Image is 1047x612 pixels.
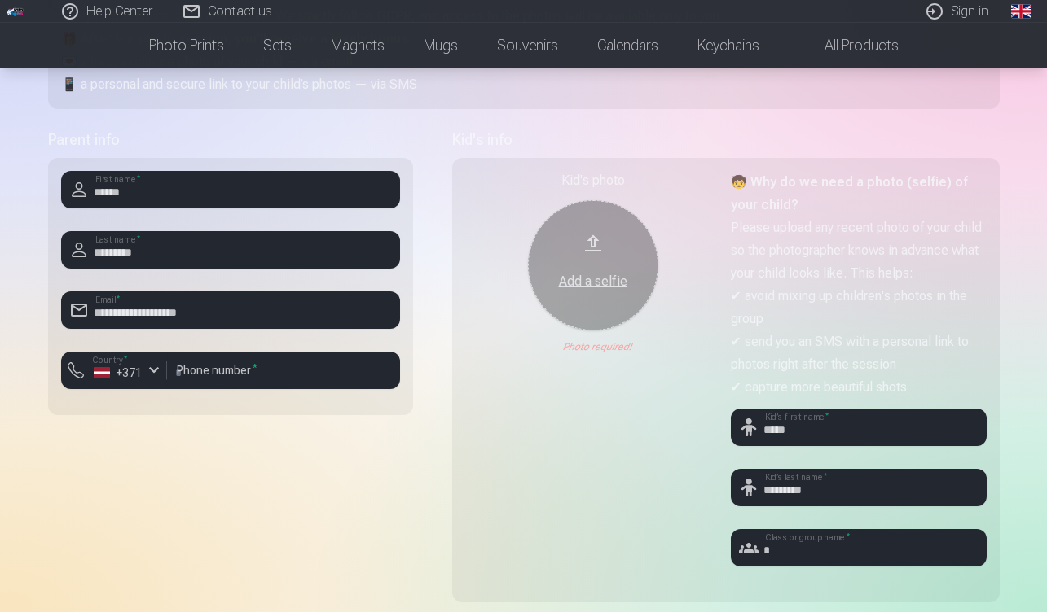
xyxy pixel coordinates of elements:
[731,285,987,330] p: ✔ avoid mixing up children's photos in the group
[452,129,1000,151] h5: Kid's info
[61,352,167,389] button: Country*+371
[731,174,968,212] strong: 🧒 Why do we need a photo (selfie) of your child?
[528,200,658,330] button: Add a selfie
[779,23,918,68] a: All products
[61,73,987,96] p: 📱 a personal and secure link to your child’s photos — via SMS
[731,216,987,285] p: Please upload any recent photo of your child so the photographer knows in advance what your child...
[731,330,987,376] p: ✔ send you an SMS with a personal link to photos right after the session
[48,129,413,151] h5: Parent info
[311,23,404,68] a: Magnets
[94,365,143,381] div: +371
[477,23,578,68] a: Souvenirs
[404,23,477,68] a: Mugs
[87,354,133,366] label: Country
[465,171,721,190] div: Kid's photo
[244,23,311,68] a: Sets
[731,376,987,399] p: ✔ capture more beautiful shots
[544,272,642,291] div: Add a selfie
[678,23,779,68] a: Keychains
[465,340,721,353] div: Photo required!
[578,23,678,68] a: Calendars
[7,7,24,16] img: /fa1
[130,23,244,68] a: Photo prints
